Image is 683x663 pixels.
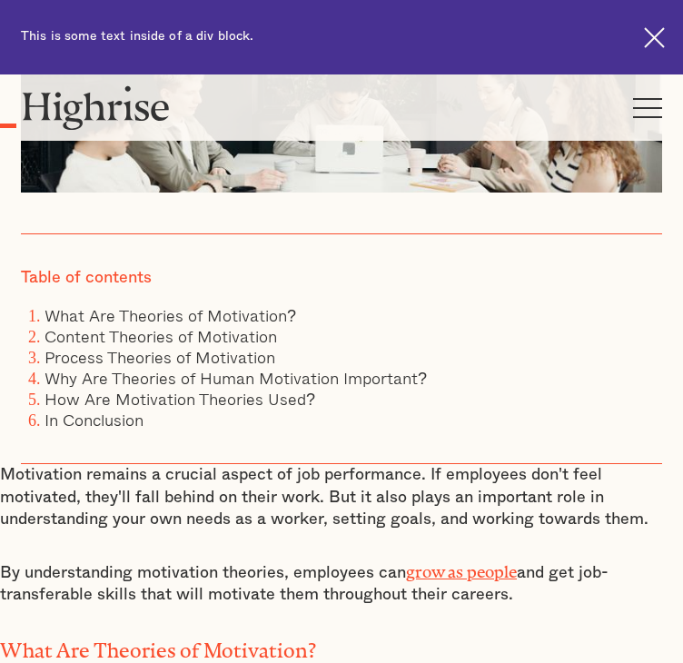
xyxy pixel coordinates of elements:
[45,323,277,349] a: Content Theories of Motivation
[45,407,144,432] a: In Conclusion
[406,562,517,573] a: grow as people
[45,302,296,328] a: What Are Theories of Motivation?
[21,268,152,288] div: Table of contents
[45,386,315,411] a: How Are Motivation Theories Used?
[644,27,665,48] img: Cross icon
[45,365,427,391] a: Why Are Theories of Human Motivation Important?
[21,85,171,130] img: Highrise logo
[45,344,275,370] a: Process Theories of Motivation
